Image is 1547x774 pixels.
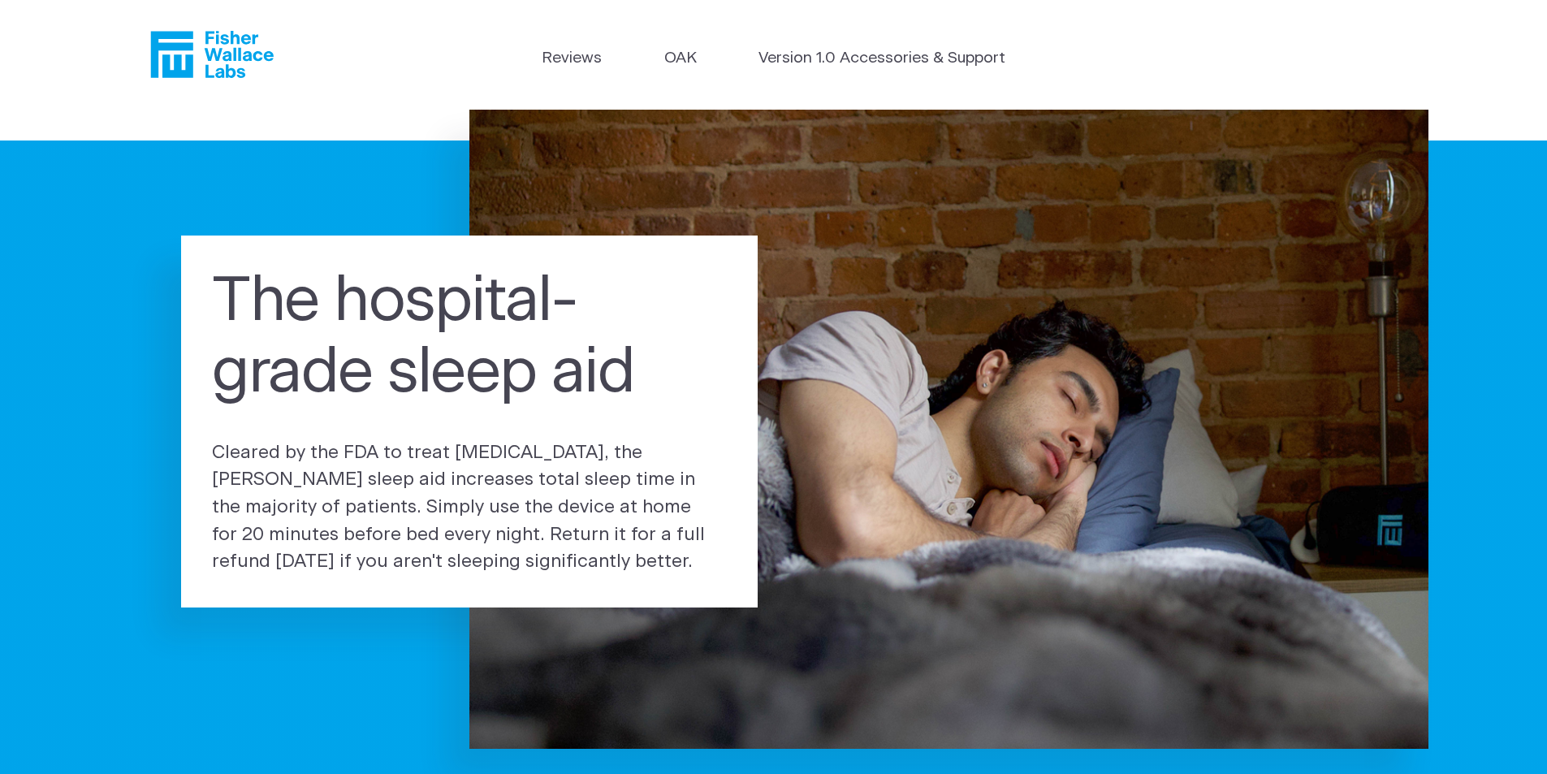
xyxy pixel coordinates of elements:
[212,439,727,577] p: Cleared by the FDA to treat [MEDICAL_DATA], the [PERSON_NAME] sleep aid increases total sleep tim...
[758,47,1005,71] a: Version 1.0 Accessories & Support
[664,47,697,71] a: OAK
[542,47,602,71] a: Reviews
[212,266,727,409] h1: The hospital-grade sleep aid
[150,31,274,78] a: Fisher Wallace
